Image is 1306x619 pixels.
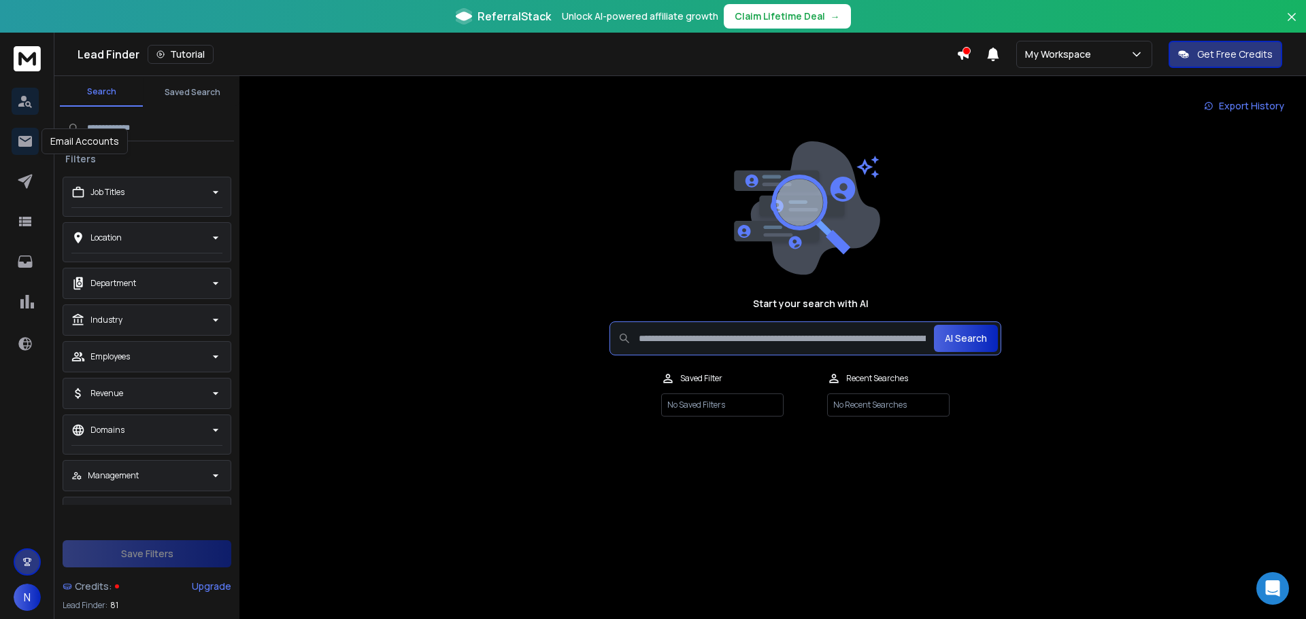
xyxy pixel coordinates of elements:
div: Open Intercom Messenger [1256,572,1289,605]
p: Recent Searches [846,373,908,384]
button: Get Free Credits [1169,41,1282,68]
p: Management [88,470,139,481]
p: Location [90,232,122,243]
button: Search [60,78,143,107]
span: Credits: [75,580,112,593]
h3: Filters [60,152,101,166]
button: Claim Lifetime Deal→ [724,4,851,29]
button: Tutorial [148,45,214,64]
p: Domains [90,425,124,436]
button: N [14,584,41,611]
p: No Recent Searches [827,393,950,417]
p: My Workspace [1025,48,1096,61]
div: Lead Finder [78,45,956,64]
p: Department [90,278,136,289]
p: Unlock AI-powered affiliate growth [562,10,718,23]
a: Credits:Upgrade [63,573,231,600]
img: image [731,141,880,275]
p: Employees [90,351,130,362]
div: Email Accounts [41,128,128,154]
a: Export History [1193,92,1295,120]
div: Upgrade [192,580,231,593]
p: Get Free Credits [1197,48,1273,61]
h1: Start your search with AI [753,297,869,311]
p: Job Titles [90,187,124,198]
span: ReferralStack [478,8,551,24]
p: Saved Filter [680,373,722,384]
button: AI Search [934,325,998,352]
span: → [831,10,840,23]
button: Saved Search [151,79,234,106]
span: 81 [110,600,118,611]
p: No Saved Filters [661,393,784,417]
button: Close banner [1283,8,1301,41]
p: Lead Finder: [63,600,107,611]
p: Revenue [90,388,123,399]
p: Industry [90,315,122,325]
